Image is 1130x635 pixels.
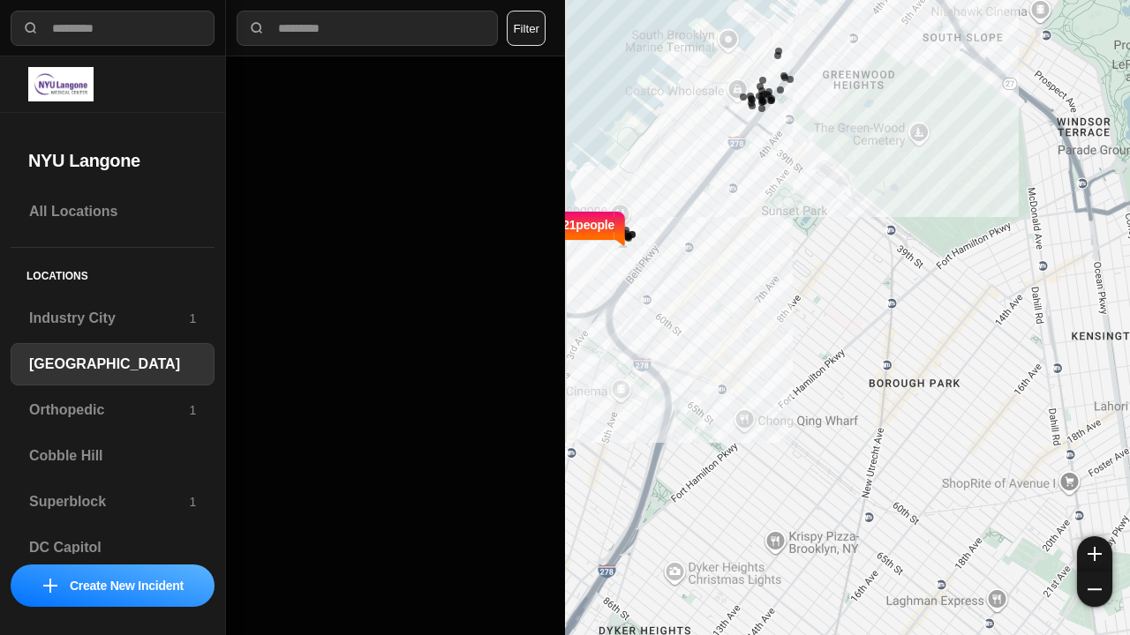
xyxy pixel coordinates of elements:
[189,401,196,419] p: 1
[614,209,628,248] img: notch
[248,19,266,37] img: search
[189,493,196,511] p: 1
[11,248,215,297] h5: Locations
[29,354,196,375] h3: [GEOGRAPHIC_DATA]
[11,564,215,607] button: iconCreate New Incident
[11,190,215,233] a: All Locations
[29,201,196,222] h3: All Locations
[22,19,40,37] img: search
[70,577,184,594] p: Create New Incident
[507,11,546,46] button: Filter
[11,481,215,523] a: Superblock1
[29,400,189,421] h3: Orthopedic
[29,445,196,467] h3: Cobble Hill
[28,148,197,173] h2: NYU Langone
[29,308,189,329] h3: Industry City
[29,491,189,512] h3: Superblock
[1077,571,1112,607] button: zoom-out
[11,527,215,569] a: DC Capitol
[11,435,215,477] a: Cobble Hill
[1088,547,1102,561] img: zoom-in
[11,343,215,385] a: [GEOGRAPHIC_DATA]
[1088,582,1102,596] img: zoom-out
[43,579,57,593] img: icon
[11,297,215,340] a: Industry City1
[11,389,215,431] a: Orthopedic1
[29,537,196,558] h3: DC Capitol
[556,216,614,255] p: 421 people
[189,310,196,327] p: 1
[28,67,94,101] img: logo
[1077,536,1112,571] button: zoom-in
